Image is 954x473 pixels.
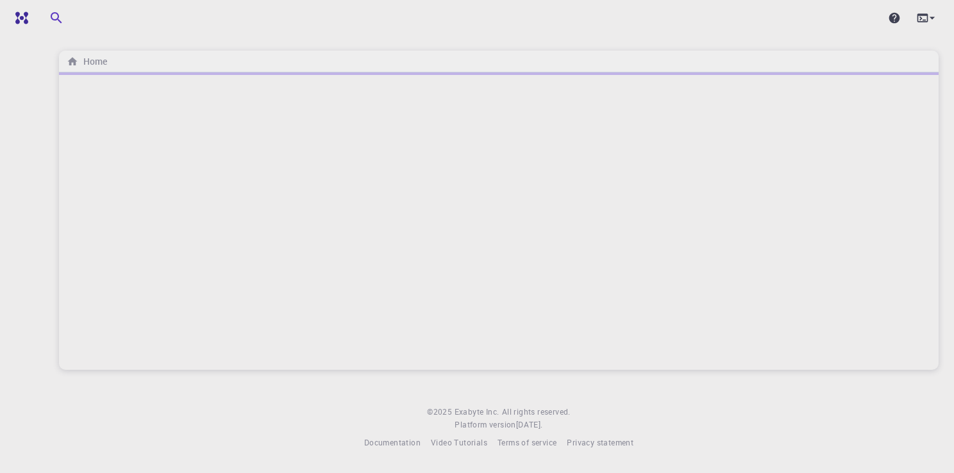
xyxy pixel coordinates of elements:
a: Privacy statement [567,436,633,449]
span: © 2025 [427,406,454,419]
span: [DATE] . [516,419,543,429]
span: All rights reserved. [502,406,571,419]
a: Documentation [364,436,421,449]
span: Terms of service [498,437,556,447]
span: Platform version [455,419,515,431]
nav: breadcrumb [64,54,110,69]
span: Documentation [364,437,421,447]
img: logo [10,12,28,24]
a: Video Tutorials [431,436,487,449]
span: Exabyte Inc. [455,406,499,417]
span: Video Tutorials [431,437,487,447]
h6: Home [78,54,107,69]
a: Terms of service [498,436,556,449]
span: Privacy statement [567,437,633,447]
a: [DATE]. [516,419,543,431]
a: Exabyte Inc. [455,406,499,419]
